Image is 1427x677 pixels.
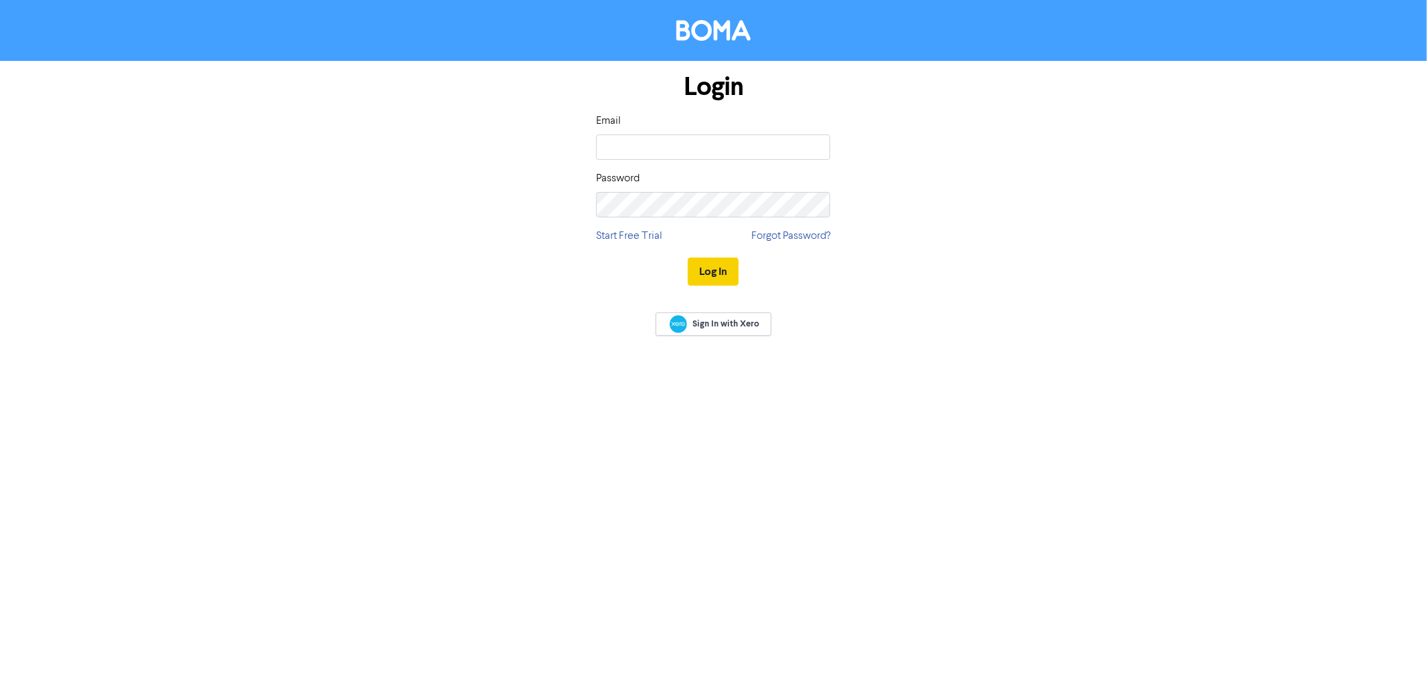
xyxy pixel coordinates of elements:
[596,171,640,187] label: Password
[693,318,760,330] span: Sign In with Xero
[688,258,739,286] button: Log In
[1360,613,1427,677] iframe: Chat Widget
[751,228,830,244] a: Forgot Password?
[670,315,687,333] img: Xero logo
[596,113,621,129] label: Email
[676,20,751,41] img: BOMA Logo
[596,228,662,244] a: Start Free Trial
[596,72,830,102] h1: Login
[656,312,771,336] a: Sign In with Xero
